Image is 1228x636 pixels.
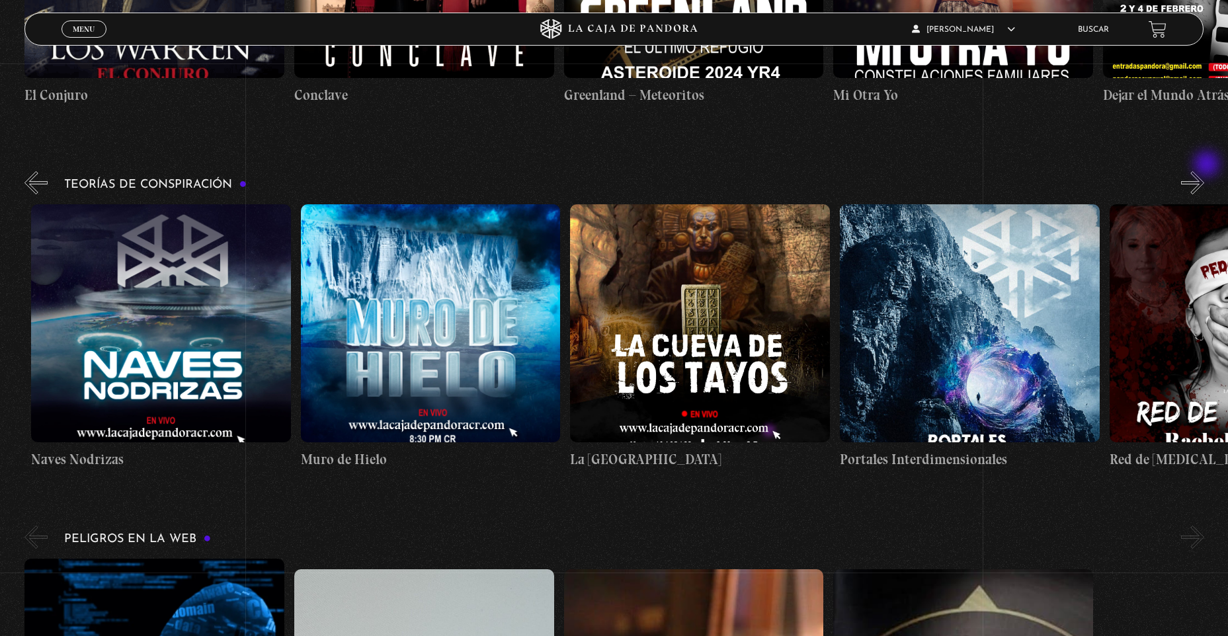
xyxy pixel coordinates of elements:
a: La [GEOGRAPHIC_DATA] [570,204,830,470]
button: Previous [24,526,48,549]
button: Previous [24,171,48,194]
span: [PERSON_NAME] [912,26,1015,34]
span: Cerrar [69,36,100,46]
a: Naves Nodrizas [31,204,291,470]
h4: Conclave [294,85,554,106]
h4: La [GEOGRAPHIC_DATA] [570,449,830,470]
h4: El Conjuro [24,85,284,106]
button: Next [1181,526,1204,549]
h4: Naves Nodrizas [31,449,291,470]
a: Muro de Hielo [301,204,561,470]
button: Next [1181,171,1204,194]
a: Portales Interdimensionales [840,204,1100,470]
h3: Peligros en la web [64,533,211,545]
h4: Portales Interdimensionales [840,449,1100,470]
h4: Muro de Hielo [301,449,561,470]
a: View your shopping cart [1149,20,1167,38]
h4: Greenland – Meteoritos [564,85,824,106]
a: Buscar [1078,26,1109,34]
h3: Teorías de Conspiración [64,179,247,191]
span: Menu [73,25,95,33]
h4: Mi Otra Yo [833,85,1093,106]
